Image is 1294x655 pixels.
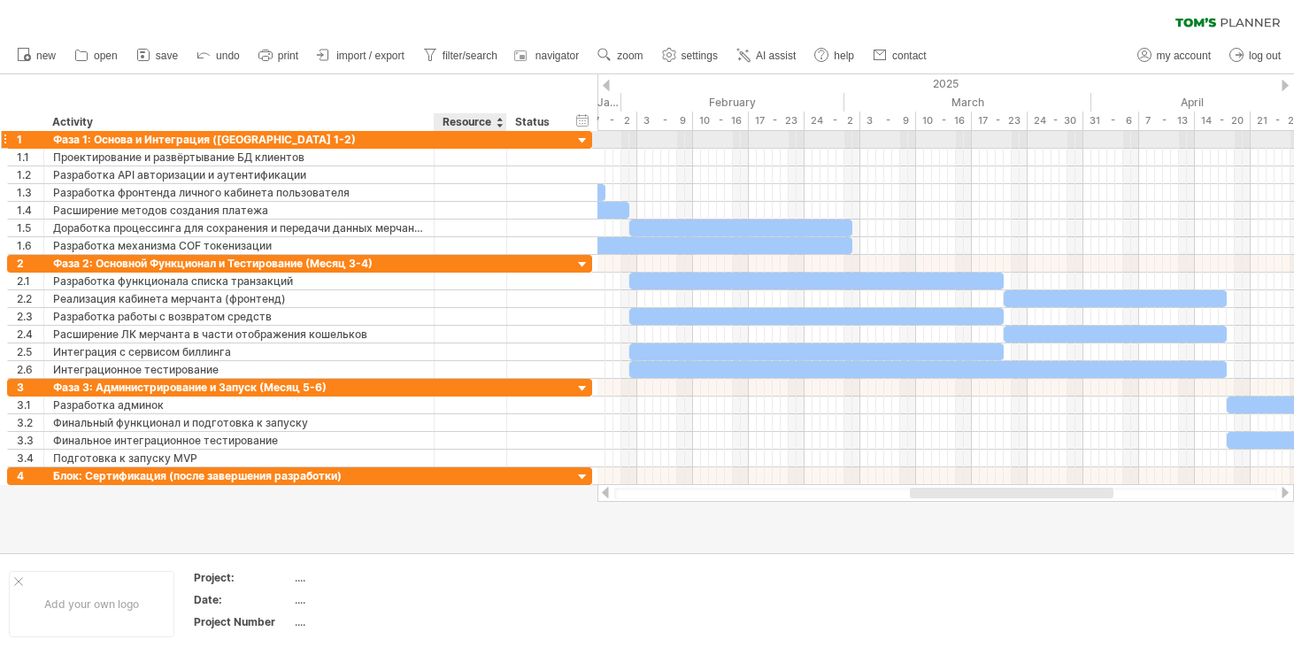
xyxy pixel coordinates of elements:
[194,614,291,629] div: Project Number
[53,397,425,413] div: Разработка админок
[17,149,43,166] div: 1.1
[512,44,584,67] a: navigator
[593,44,648,67] a: zoom
[312,44,410,67] a: import / export
[53,237,425,254] div: Разработка механизма COF токенизации
[53,343,425,360] div: Интеграция с сервисом биллинга
[17,202,43,219] div: 1.4
[53,414,425,431] div: Финальный функционал и подготовка к запуску
[1195,112,1251,130] div: 14 - 20
[53,379,425,396] div: Фаза 3: Администрирование и Запуск (Месяц 5-6)
[1249,50,1281,62] span: log out
[53,131,425,148] div: Фаза 1: Основа и Интеграция ([GEOGRAPHIC_DATA] 1-2)
[515,113,554,131] div: Status
[17,220,43,236] div: 1.5
[216,50,240,62] span: undo
[17,255,43,272] div: 2
[892,50,927,62] span: contact
[53,467,425,484] div: Блок: Сертификация (после завершения разработки)
[53,450,425,466] div: Подготовка к запуску MVP
[53,149,425,166] div: Проектирование и развёртывание БД клиентов
[94,50,118,62] span: open
[17,397,43,413] div: 3.1
[52,113,424,131] div: Activity
[53,432,425,449] div: Финальное интеграционное тестирование
[1157,50,1211,62] span: my account
[756,50,796,62] span: AI assist
[336,50,404,62] span: import / export
[53,255,425,272] div: Фаза 2: Основной Функционал и Тестирование (Месяц 3-4)
[17,166,43,183] div: 1.2
[17,414,43,431] div: 3.2
[1028,112,1083,130] div: 24 - 30
[834,50,854,62] span: help
[682,50,718,62] span: settings
[53,326,425,343] div: Расширение ЛК мерчанта в части отображения кошельков
[17,467,43,484] div: 4
[295,570,443,585] div: ....
[810,44,859,67] a: help
[749,112,805,130] div: 17 - 23
[17,450,43,466] div: 3.4
[53,273,425,289] div: Разработка функционала списка транзакций
[156,50,178,62] span: save
[17,379,43,396] div: 3
[17,184,43,201] div: 1.3
[1083,112,1139,130] div: 31 - 6
[53,361,425,378] div: Интеграционное тестирование
[1139,112,1195,130] div: 7 - 13
[17,237,43,254] div: 1.6
[53,220,425,236] div: Доработка процессинга для сохранения и передачи данных мерчанта
[9,571,174,637] div: Add your own logo
[17,432,43,449] div: 3.3
[132,44,183,67] a: save
[53,166,425,183] div: Разработка API авторизации и аутентификации
[17,308,43,325] div: 2.3
[53,290,425,307] div: Реализация кабинета мерчанта (фронтенд)
[1225,44,1286,67] a: log out
[419,44,503,67] a: filter/search
[868,44,932,67] a: contact
[192,44,245,67] a: undo
[53,308,425,325] div: Разработка работы с возвратом средств
[278,50,298,62] span: print
[53,202,425,219] div: Расширение методов создания платежа
[916,112,972,130] div: 10 - 16
[443,50,497,62] span: filter/search
[17,326,43,343] div: 2.4
[693,112,749,130] div: 10 - 16
[535,50,579,62] span: navigator
[637,112,693,130] div: 3 - 9
[972,112,1028,130] div: 17 - 23
[805,112,860,130] div: 24 - 2
[732,44,801,67] a: AI assist
[443,113,497,131] div: Resource
[17,273,43,289] div: 2.1
[194,592,291,607] div: Date:
[17,131,43,148] div: 1
[17,343,43,360] div: 2.5
[860,112,916,130] div: 3 - 9
[70,44,123,67] a: open
[53,184,425,201] div: Разработка фронтенда личного кабинета пользователя
[295,614,443,629] div: ....
[658,44,723,67] a: settings
[582,112,637,130] div: 27 - 2
[17,361,43,378] div: 2.6
[1133,44,1216,67] a: my account
[621,93,844,112] div: February 2025
[617,50,643,62] span: zoom
[36,50,56,62] span: new
[254,44,304,67] a: print
[17,290,43,307] div: 2.2
[844,93,1091,112] div: March 2025
[295,592,443,607] div: ....
[12,44,61,67] a: new
[194,570,291,585] div: Project:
